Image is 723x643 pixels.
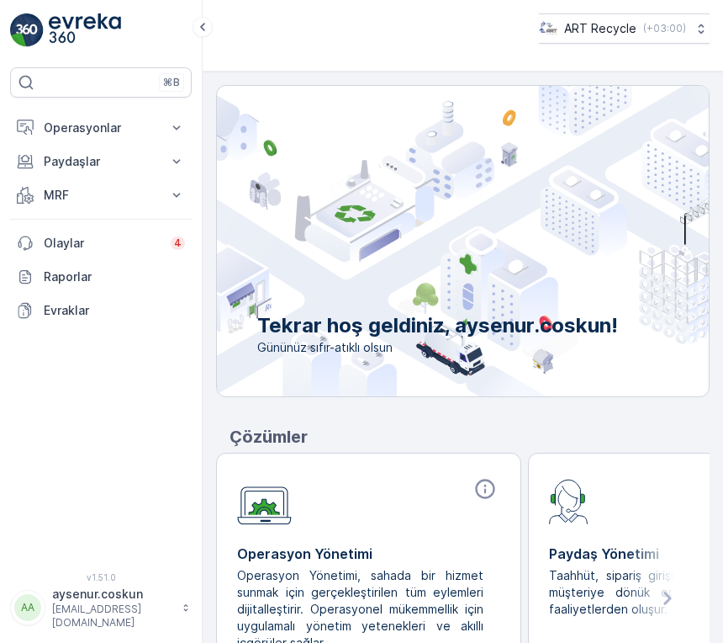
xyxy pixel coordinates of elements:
[257,312,618,339] p: Tekrar hoş geldiniz, aysenur.coskun!
[44,268,185,285] p: Raporlar
[44,302,185,319] p: Evraklar
[539,13,710,44] button: ART Recycle(+03:00)
[10,260,192,294] a: Raporlar
[44,120,158,136] p: Operasyonlar
[163,76,180,89] p: ⌘B
[52,586,173,603] p: aysenur.coskun
[237,477,292,525] img: module-icon
[10,13,44,47] img: logo
[237,544,500,564] p: Operasyon Yönetimi
[44,187,158,204] p: MRF
[10,226,192,260] a: Olaylar4
[10,111,192,145] button: Operasyonlar
[49,13,121,47] img: logo_light-DOdMpM7g.png
[564,20,636,37] p: ART Recycle
[44,235,161,252] p: Olaylar
[174,236,182,250] p: 4
[549,477,588,524] img: module-icon
[10,178,192,212] button: MRF
[10,145,192,178] button: Paydaşlar
[10,572,192,582] span: v 1.51.0
[52,603,173,630] p: [EMAIL_ADDRESS][DOMAIN_NAME]
[643,22,686,35] p: ( +03:00 )
[230,424,710,449] p: Çözümler
[44,153,158,170] p: Paydaşlar
[10,294,192,327] a: Evraklar
[539,19,557,38] img: image_23.png
[257,339,618,356] span: Gününüz sıfır-atıklı olsun
[10,586,192,630] button: AAaysenur.coskun[EMAIL_ADDRESS][DOMAIN_NAME]
[14,594,41,621] div: AA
